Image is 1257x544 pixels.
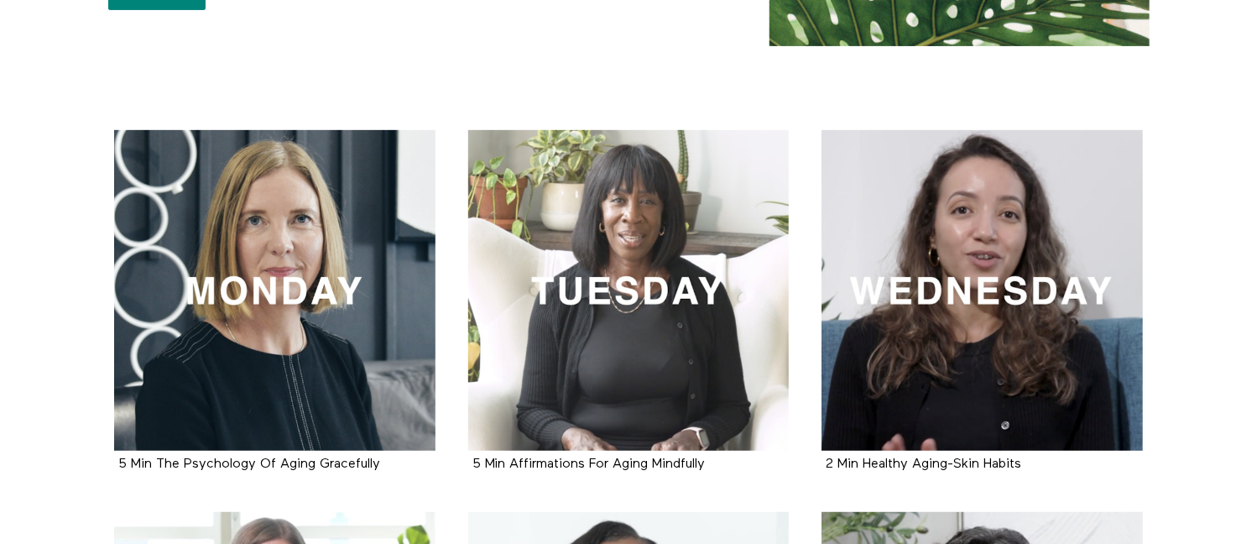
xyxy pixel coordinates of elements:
[118,458,380,471] strong: 5 Min The Psychology Of Aging Gracefully
[472,458,706,470] a: 5 Min Affirmations For Aging Mindfully
[821,130,1143,452] a: 2 Min Healthy Aging-Skin Habits
[114,130,436,452] a: 5 Min The Psychology Of Aging Gracefully
[468,130,790,452] a: 5 Min Affirmations For Aging Mindfully
[826,458,1021,471] strong: 2 Min Healthy Aging-Skin Habits
[472,458,706,471] strong: 5 Min Affirmations For Aging Mindfully
[826,458,1021,470] a: 2 Min Healthy Aging-Skin Habits
[118,458,380,470] a: 5 Min The Psychology Of Aging Gracefully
